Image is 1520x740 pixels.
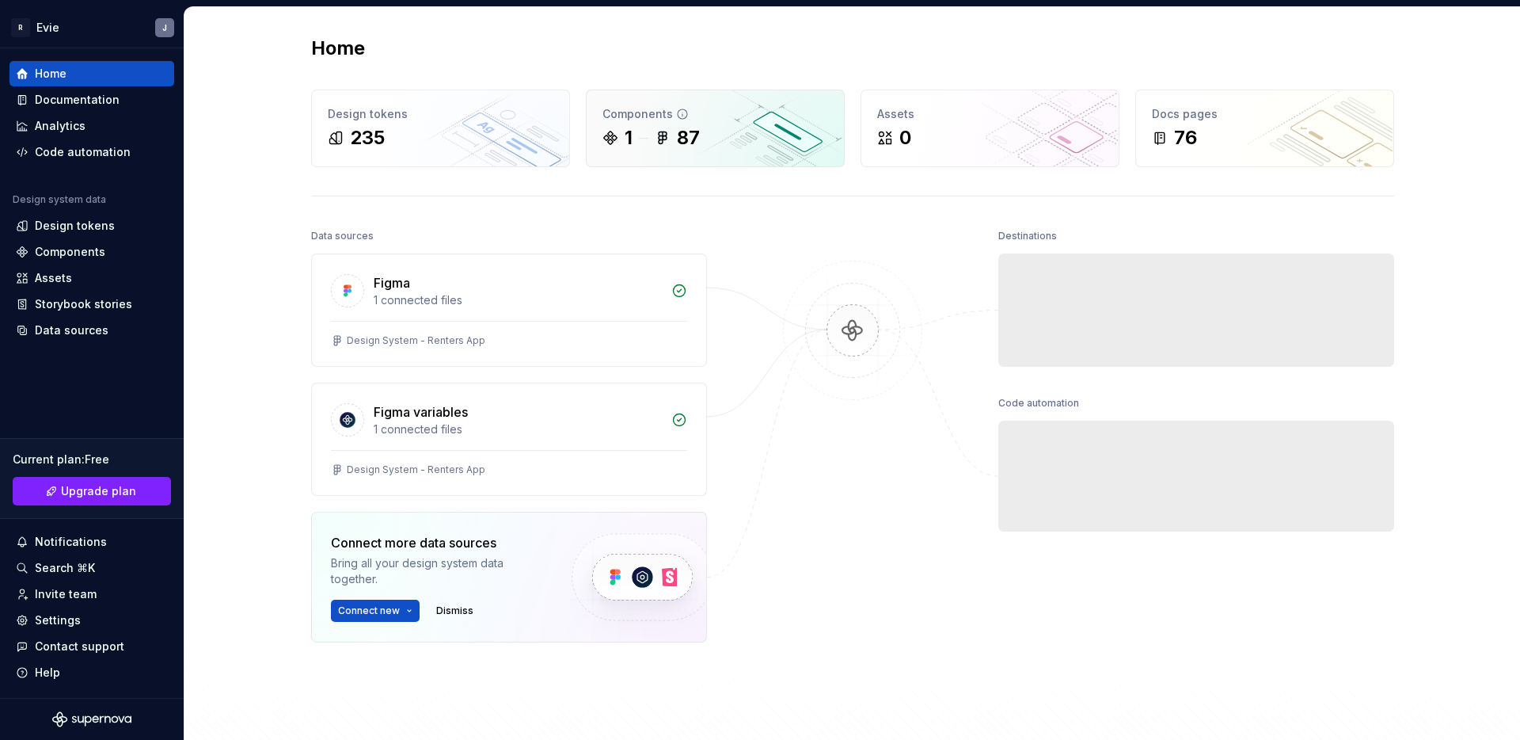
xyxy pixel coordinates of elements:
div: Search ⌘K [35,560,95,576]
div: Evie [36,20,59,36]
div: Code automation [998,392,1079,414]
button: Help [9,660,174,685]
div: 235 [350,125,385,151]
div: Current plan : Free [13,452,171,467]
div: Design System - Renters App [347,334,485,347]
a: Assets0 [861,90,1119,167]
div: Design System - Renters App [347,463,485,476]
span: Connect new [338,605,400,617]
div: R [11,18,30,37]
div: 87 [677,125,700,151]
div: Bring all your design system data together. [331,555,545,587]
div: Settings [35,612,81,628]
span: Upgrade plan [61,483,136,499]
a: Invite team [9,582,174,607]
span: Dismiss [436,605,473,617]
button: Notifications [9,529,174,555]
div: Design system data [13,193,106,206]
div: Analytics [35,118,85,134]
div: Figma variables [374,402,468,421]
a: Home [9,61,174,86]
div: Components [602,106,828,122]
a: Components187 [586,90,845,167]
div: Data sources [311,225,374,247]
a: Settings [9,608,174,633]
div: 1 connected files [374,421,662,437]
div: Destinations [998,225,1057,247]
div: Storybook stories [35,296,132,312]
a: Figma1 connected filesDesign System - Renters App [311,254,707,367]
div: 76 [1174,125,1197,151]
div: Notifications [35,534,107,550]
div: Connect more data sources [331,533,545,552]
a: Docs pages76 [1135,90,1394,167]
a: Analytics [9,113,174,139]
div: Contact support [35,639,124,654]
div: Design tokens [328,106,553,122]
div: Code automation [35,144,131,160]
div: Help [35,665,60,681]
a: Documentation [9,87,174,113]
a: Design tokens235 [311,90,570,167]
a: Data sources [9,318,174,343]
button: Dismiss [429,600,481,622]
a: Upgrade plan [13,477,171,505]
div: Assets [35,270,72,286]
div: 1 connected files [374,292,662,308]
div: Data sources [35,322,108,338]
div: Components [35,244,105,260]
a: Design tokens [9,213,174,238]
div: 0 [899,125,911,151]
div: Assets [877,106,1103,122]
button: REvieJ [3,10,180,44]
div: Home [35,66,66,82]
button: Contact support [9,634,174,659]
div: Figma [374,273,410,292]
div: Documentation [35,92,120,108]
button: Connect new [331,600,420,622]
a: Figma variables1 connected filesDesign System - Renters App [311,383,707,496]
h2: Home [311,36,365,61]
div: J [162,21,167,34]
a: Code automation [9,139,174,165]
a: Components [9,239,174,265]
div: Docs pages [1152,106,1377,122]
a: Storybook stories [9,292,174,317]
a: Assets [9,265,174,291]
svg: Supernova Logo [52,711,131,727]
div: 1 [625,125,633,151]
div: Invite team [35,586,97,602]
div: Design tokens [35,218,115,234]
button: Search ⌘K [9,555,174,581]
